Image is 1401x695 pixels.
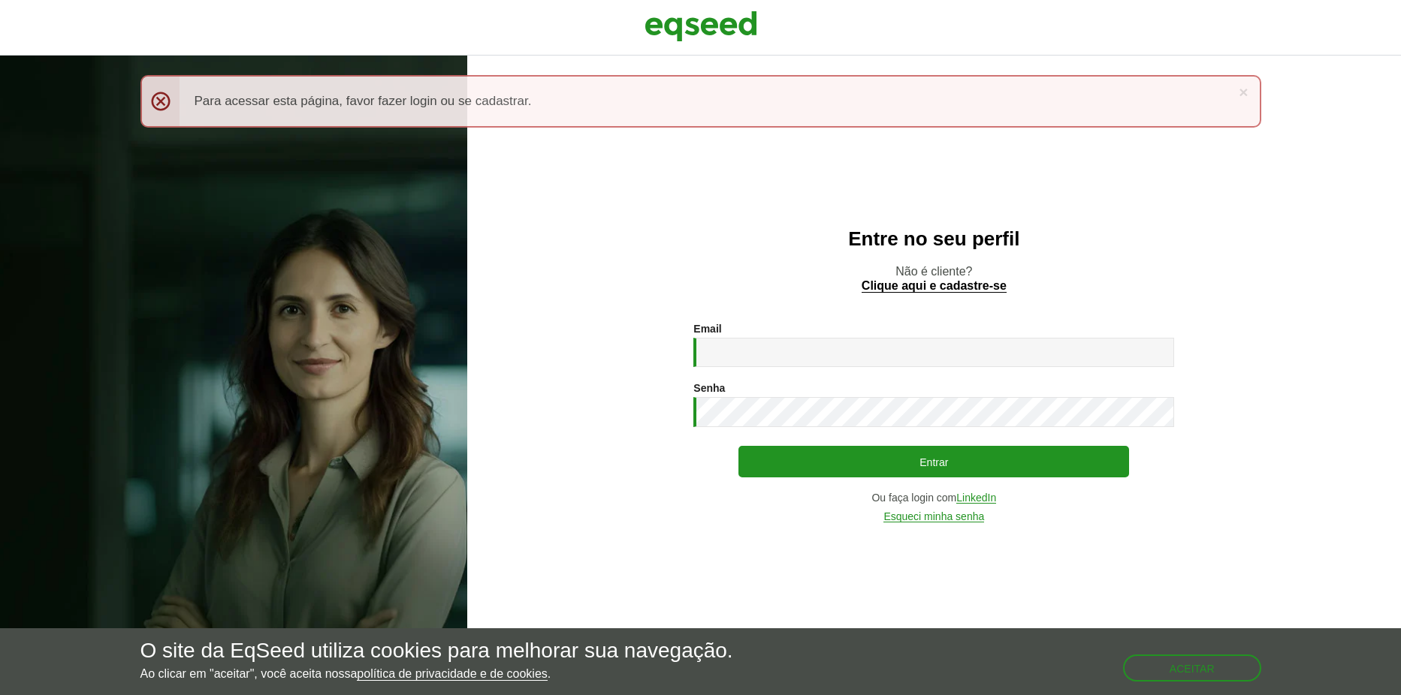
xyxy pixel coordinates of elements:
button: Entrar [738,446,1129,477]
a: LinkedIn [956,492,996,504]
div: Para acessar esta página, favor fazer login ou se cadastrar. [140,75,1261,128]
label: Senha [693,383,725,393]
img: EqSeed Logo [645,8,757,45]
button: Aceitar [1123,654,1261,681]
label: Email [693,323,721,334]
p: Ao clicar em "aceitar", você aceita nossa . [140,666,733,681]
p: Não é cliente? [497,264,1371,293]
a: Esqueci minha senha [883,511,984,522]
a: Clique aqui e cadastre-se [862,280,1007,293]
div: Ou faça login com [693,492,1174,504]
a: × [1239,84,1248,100]
a: política de privacidade e de cookies [357,668,548,681]
h5: O site da EqSeed utiliza cookies para melhorar sua navegação. [140,639,733,663]
h2: Entre no seu perfil [497,228,1371,250]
